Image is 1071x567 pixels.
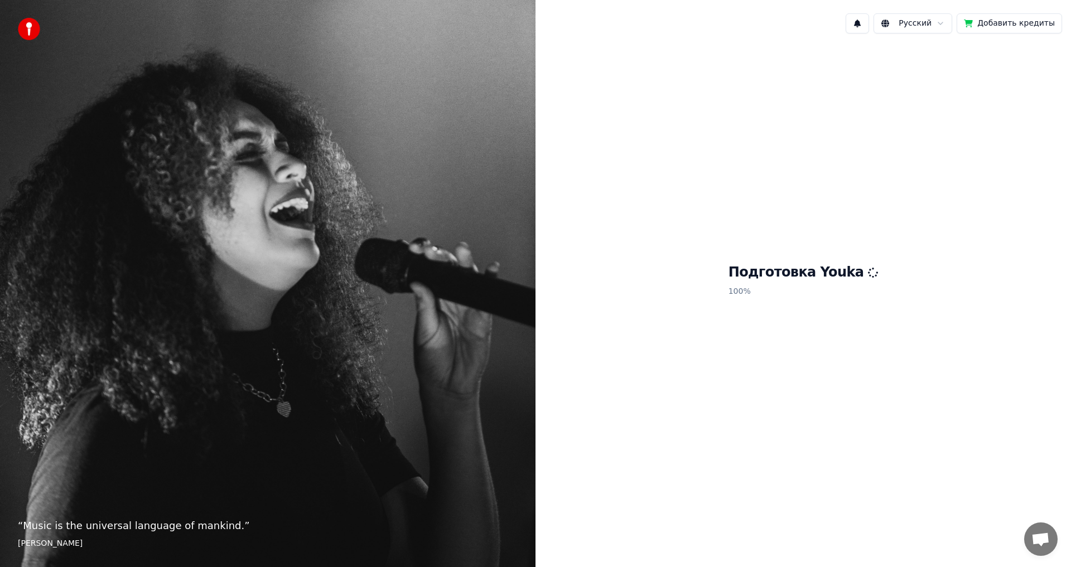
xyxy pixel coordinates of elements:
div: Открытый чат [1024,522,1058,556]
p: “ Music is the universal language of mankind. ” [18,518,518,534]
footer: [PERSON_NAME] [18,538,518,549]
button: Добавить кредиты [957,13,1062,33]
img: youka [18,18,40,40]
p: 100 % [729,282,879,302]
h1: Подготовка Youka [729,264,879,282]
